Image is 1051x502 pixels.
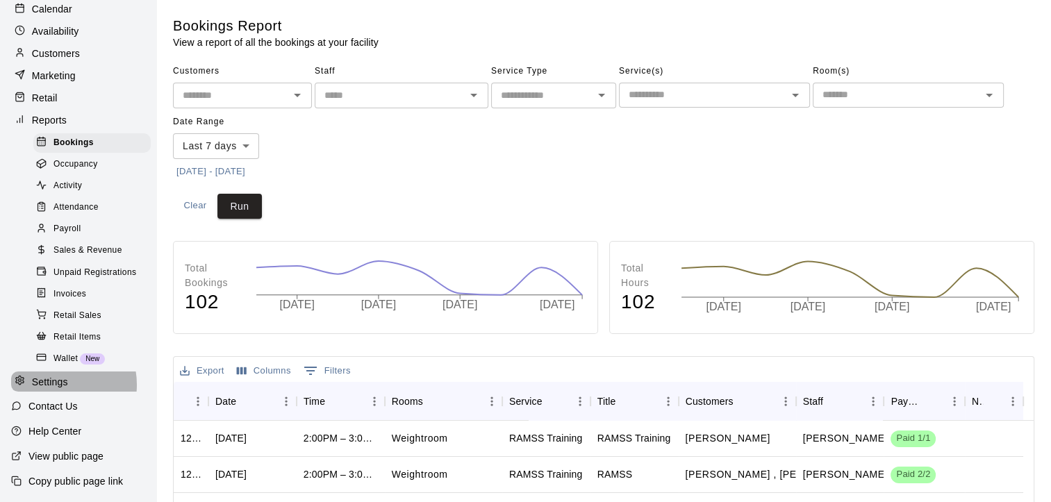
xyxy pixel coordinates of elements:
div: RAMSS [597,467,633,481]
tspan: [DATE] [791,301,825,312]
button: Open [786,85,805,105]
div: Service [502,382,590,421]
a: Marketing [11,65,145,86]
button: Run [217,194,262,219]
button: Menu [188,391,208,412]
button: Menu [570,391,590,412]
div: Payment [891,382,924,421]
div: Thu, Aug 07, 2025 [215,431,247,445]
span: Service Type [491,60,616,83]
tspan: [DATE] [442,299,477,310]
button: Sort [823,392,843,411]
a: Unpaid Registrations [33,262,156,283]
p: Customers [32,47,80,60]
a: Invoices [33,283,156,305]
div: 1255867 [181,467,201,481]
tspan: [DATE] [540,299,574,310]
span: New [80,355,105,362]
div: Date [208,382,297,421]
p: Nick Pinkelman [803,431,888,446]
p: Will Fazio , Ace Frank [686,467,865,482]
span: Date Range [173,111,295,133]
p: View a report of all the bookings at your facility [173,35,379,49]
p: Availability [32,24,79,38]
span: Unpaid Registrations [53,266,136,280]
div: RAMSS Training [509,431,583,445]
span: Sales & Revenue [53,244,122,258]
button: Sort [236,392,256,411]
div: Activity [33,176,151,196]
div: Wed, Aug 06, 2025 [215,467,247,481]
button: Menu [1002,391,1023,412]
div: Staff [796,382,884,421]
span: Payroll [53,222,81,236]
button: Show filters [300,360,354,382]
p: View public page [28,449,104,463]
button: Open [288,85,307,105]
span: Paid 1/1 [891,432,936,445]
tspan: [DATE] [361,299,396,310]
a: Bookings [33,132,156,153]
span: Customers [173,60,312,83]
a: Attendance [33,197,156,219]
div: RAMSS Training [597,431,671,445]
div: Title [597,382,616,421]
div: WalletNew [33,349,151,369]
a: Settings [11,371,145,392]
button: [DATE] - [DATE] [173,161,249,183]
a: WalletNew [33,348,156,369]
a: Retail [11,87,145,108]
h5: Bookings Report [173,17,379,35]
div: Customers [11,43,145,64]
button: Sort [983,392,1002,411]
div: Unpaid Registrations [33,263,151,283]
span: Retail Items [53,331,101,344]
div: Retail Items [33,328,151,347]
div: 2:00PM – 3:00PM [304,467,378,481]
span: Staff [315,60,488,83]
div: Last 7 days [173,133,259,159]
button: Sort [423,392,442,411]
p: Help Center [28,424,81,438]
div: Reports [11,110,145,131]
button: Menu [863,391,884,412]
button: Sort [543,392,562,411]
p: Will Fazio [686,431,770,446]
button: Sort [181,392,200,411]
h4: 102 [621,290,667,315]
div: Customers [679,382,796,421]
a: Availability [11,21,145,42]
div: Date [215,382,236,421]
div: Rooms [392,382,423,421]
button: Sort [734,392,753,411]
div: Bookings [33,133,151,153]
div: Attendance [33,198,151,217]
div: ID [174,382,208,421]
button: Select columns [233,360,295,382]
button: Open [592,85,611,105]
button: Sort [615,392,635,411]
a: Payroll [33,219,156,240]
button: Menu [944,391,965,412]
p: Retail [32,91,58,105]
span: Paid 2/2 [891,468,936,481]
span: Wallet [53,352,78,366]
div: Time [304,382,325,421]
a: Sales & Revenue [33,240,156,262]
div: Sales & Revenue [33,241,151,260]
div: Payroll [33,219,151,239]
div: Staff [803,382,823,421]
span: Bookings [53,136,94,150]
div: Time [297,382,385,421]
div: Payment [884,382,964,421]
button: Open [464,85,483,105]
div: RAMSS Training [509,467,583,481]
tspan: [DATE] [875,301,909,312]
p: Settings [32,375,68,389]
p: Weightroom [392,467,448,482]
span: Retail Sales [53,309,101,323]
p: Copy public page link [28,474,123,488]
p: Reports [32,113,67,127]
